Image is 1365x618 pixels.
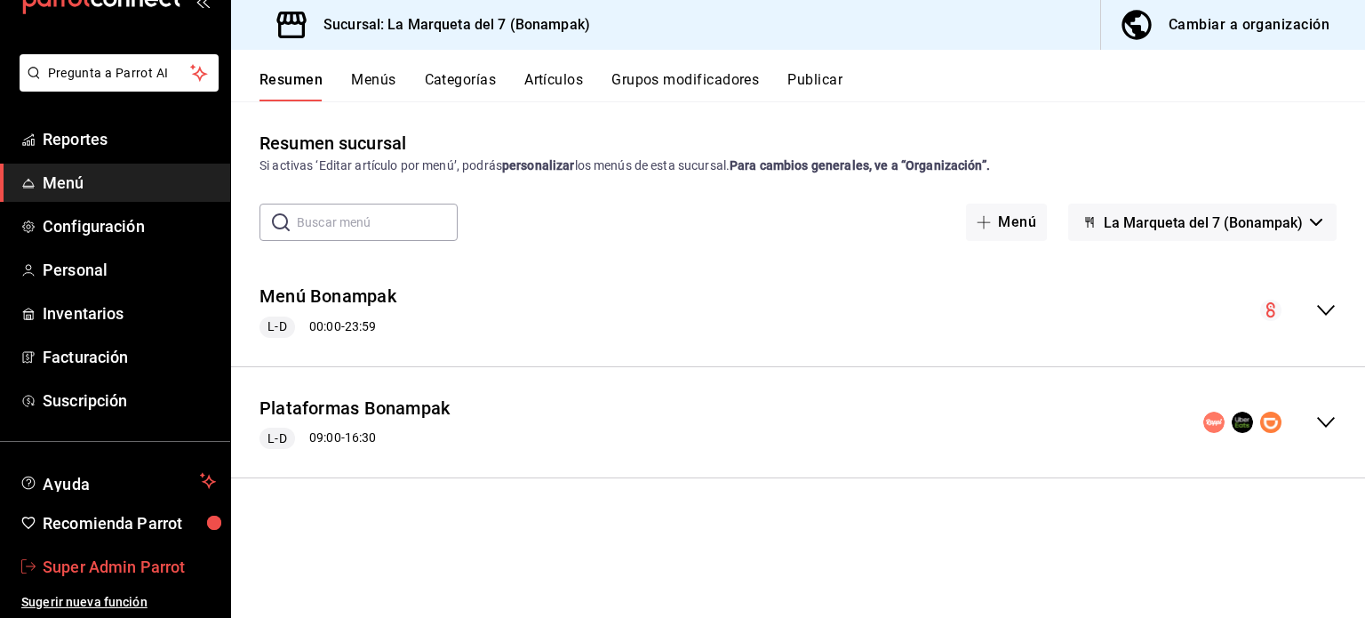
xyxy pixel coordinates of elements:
[20,54,219,92] button: Pregunta a Parrot AI
[48,64,191,83] span: Pregunta a Parrot AI
[12,76,219,95] a: Pregunta a Parrot AI
[297,205,458,240] input: Buscar menú
[231,381,1365,464] div: collapse-menu-row
[43,171,216,195] span: Menú
[966,204,1047,241] button: Menú
[309,14,590,36] h3: Sucursal: La Marqueta del 7 (Bonampak)
[1068,204,1337,241] button: La Marqueta del 7 (Bonampak)
[259,396,450,421] button: Plataformas Bonampak
[730,158,990,173] strong: Para cambios generales, ve a “Organización”.
[21,593,216,612] span: Sugerir nueva función
[43,214,216,238] span: Configuración
[524,71,583,101] button: Artículos
[43,470,193,492] span: Ayuda
[259,130,406,157] div: Resumen sucursal
[259,71,323,101] button: Resumen
[43,555,216,579] span: Super Admin Parrot
[43,511,216,535] span: Recomienda Parrot
[43,389,216,413] span: Suscripción
[425,71,497,101] button: Categorías
[1169,12,1329,37] div: Cambiar a organización
[43,301,216,325] span: Inventarios
[43,345,216,369] span: Facturación
[43,258,216,282] span: Personal
[259,157,1337,175] div: Si activas ‘Editar artículo por menú’, podrás los menús de esta sucursal.
[43,127,216,151] span: Reportes
[611,71,759,101] button: Grupos modificadores
[259,71,1365,101] div: navigation tabs
[260,429,293,448] span: L-D
[351,71,395,101] button: Menús
[259,284,396,309] button: Menú Bonampak
[260,317,293,336] span: L-D
[1104,214,1303,231] span: La Marqueta del 7 (Bonampak)
[259,428,450,449] div: 09:00 - 16:30
[787,71,842,101] button: Publicar
[259,317,396,338] div: 00:00 - 23:59
[502,158,575,173] strong: personalizar
[231,269,1365,352] div: collapse-menu-row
